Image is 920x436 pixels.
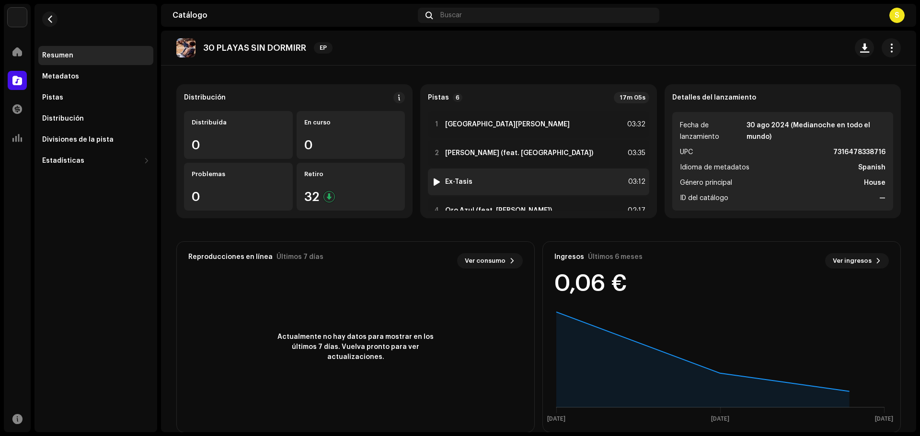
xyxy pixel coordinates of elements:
[858,162,885,173] strong: Spanish
[445,207,552,214] strong: Oro Azul (feat. [PERSON_NAME])
[624,147,645,159] div: 03:35
[547,416,565,422] text: [DATE]
[42,52,73,59] div: Resumen
[42,94,63,101] div: Pistas
[624,176,645,188] div: 03:12
[624,119,645,130] div: 03:32
[864,177,885,189] strong: House
[680,120,745,143] span: Fecha de lanzamiento
[38,46,153,65] re-m-nav-item: Resumen
[554,253,584,261] div: Ingresos
[825,253,889,268] button: Ver ingresos
[879,192,885,204] strong: —
[304,119,398,126] div: En curso
[624,205,645,216] div: 02:17
[680,162,749,173] span: Idioma de metadatos
[445,121,570,128] strong: [GEOGRAPHIC_DATA][PERSON_NAME]
[38,151,153,170] re-m-nav-dropdown: Estadísticas
[680,192,728,204] span: ID del catálogo
[304,170,398,178] div: Retiro
[889,8,905,23] div: S
[38,109,153,128] re-m-nav-item: Distribución
[42,73,79,80] div: Metadatos
[276,253,323,261] div: Últimos 7 días
[680,177,732,189] span: Género principal
[192,170,285,178] div: Problemas
[192,119,285,126] div: Distribuída
[440,11,462,19] span: Buscar
[445,178,472,186] strong: Ex-Tasis
[188,253,273,261] div: Reproducciones en línea
[314,42,333,54] span: EP
[269,332,442,362] span: Actualmente no hay datos para mostrar en los últimos 7 días. Vuelva pronto para ver actualizaciones.
[8,8,27,27] img: 297a105e-aa6c-4183-9ff4-27133c00f2e2
[172,11,414,19] div: Catálogo
[42,157,84,165] div: Estadísticas
[38,67,153,86] re-m-nav-item: Metadatos
[38,88,153,107] re-m-nav-item: Pistas
[203,43,306,53] p: 30 PLAYAS SIN DORMIRR
[833,146,885,158] strong: 7316478338716
[457,253,523,268] button: Ver consumo
[42,136,114,144] div: Divisiones de la pista
[465,251,506,270] span: Ver consumo
[680,146,693,158] span: UPC
[747,120,885,143] strong: 30 ago 2024 (Medianoche en todo el mundo)
[588,253,643,261] div: Últimos 6 meses
[875,416,893,422] text: [DATE]
[445,149,593,157] strong: [PERSON_NAME] (feat. [GEOGRAPHIC_DATA])
[42,115,84,123] div: Distribución
[38,130,153,149] re-m-nav-item: Divisiones de la pista
[711,416,729,422] text: [DATE]
[833,251,872,270] span: Ver ingresos
[176,38,195,57] img: ae2b7286-1fc1-4fe4-9589-c31b66a53656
